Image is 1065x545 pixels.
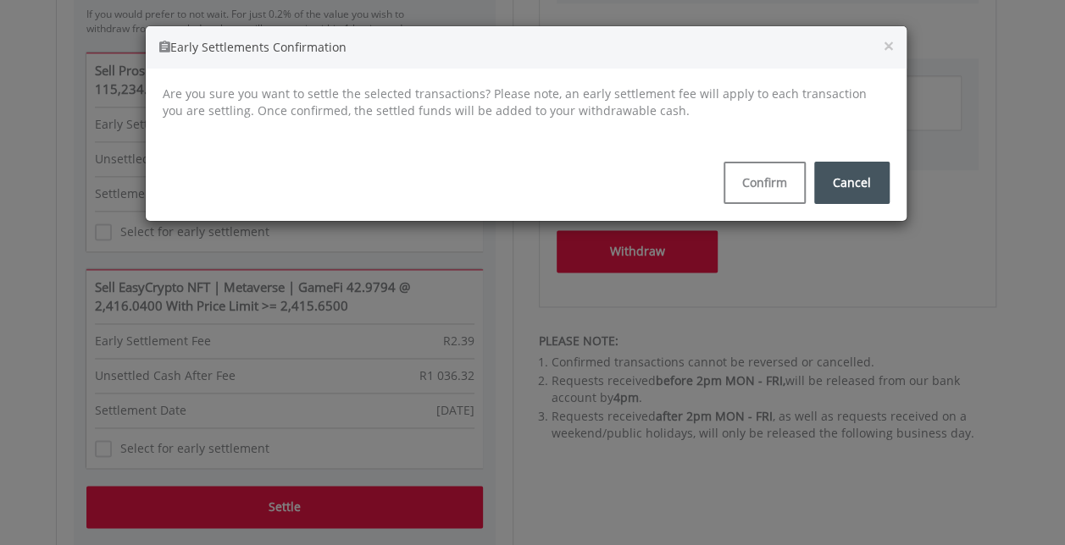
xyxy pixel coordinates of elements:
button: Confirm [724,162,806,204]
h5: Early Settlements Confirmation [158,39,894,56]
button: Close [884,37,894,55]
p: Are you sure you want to settle the selected transactions? Please note, an early settlement fee w... [163,85,890,119]
button: Cancel [814,162,890,204]
span: × [884,34,894,58]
